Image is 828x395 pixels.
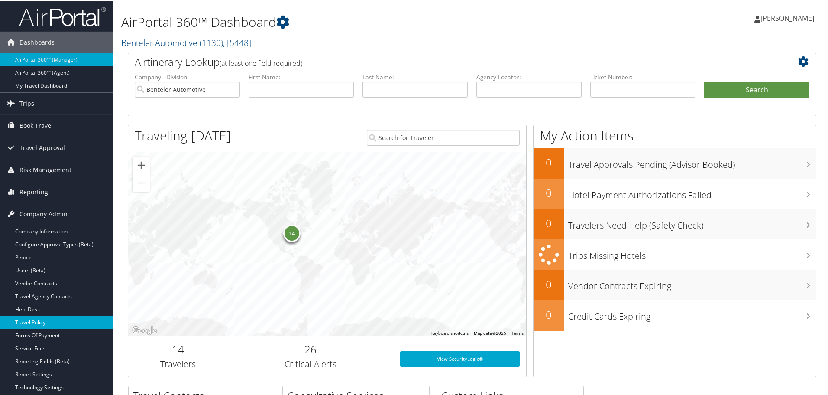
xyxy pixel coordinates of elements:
a: Terms (opens in new tab) [511,330,524,335]
a: 0Credit Cards Expiring [534,300,816,330]
a: 0Travel Approvals Pending (Advisor Booked) [534,147,816,178]
h1: My Action Items [534,126,816,144]
span: [PERSON_NAME] [760,13,814,22]
h3: Critical Alerts [234,357,387,369]
h3: Trips Missing Hotels [568,245,816,261]
img: airportal-logo.png [19,6,106,26]
button: Search [704,81,809,98]
button: Zoom in [133,156,150,173]
label: Ticket Number: [590,72,695,81]
h2: 14 [135,341,221,356]
label: Agency Locator: [476,72,582,81]
a: Trips Missing Hotels [534,238,816,269]
a: Open this area in Google Maps (opens a new window) [130,324,159,336]
span: Company Admin [19,202,68,224]
label: Last Name: [362,72,468,81]
h2: 0 [534,185,564,199]
div: 14 [283,224,301,241]
h3: Travelers Need Help (Safety Check) [568,214,816,231]
label: First Name: [249,72,354,81]
h2: 0 [534,215,564,230]
h3: Travel Approvals Pending (Advisor Booked) [568,153,816,170]
span: Book Travel [19,114,53,136]
button: Keyboard shortcuts [431,330,469,336]
h2: 26 [234,341,387,356]
span: ( 1130 ) [200,36,223,48]
h1: Traveling [DATE] [135,126,231,144]
a: View SecurityLogic® [400,350,520,366]
h2: 0 [534,307,564,321]
h2: 0 [534,276,564,291]
input: Search for Traveler [367,129,520,145]
img: Google [130,324,159,336]
span: Dashboards [19,31,55,52]
h3: Travelers [135,357,221,369]
span: Trips [19,92,34,114]
span: Risk Management [19,158,71,180]
a: [PERSON_NAME] [754,4,823,30]
button: Zoom out [133,173,150,191]
span: Map data ©2025 [474,330,506,335]
a: 0Hotel Payment Authorizations Failed [534,178,816,208]
span: Travel Approval [19,136,65,158]
span: , [ 5448 ] [223,36,251,48]
a: 0Travelers Need Help (Safety Check) [534,208,816,238]
h2: Airtinerary Lookup [135,54,752,69]
h1: AirPortal 360™ Dashboard [121,12,589,30]
label: Company - Division: [135,72,240,81]
h3: Hotel Payment Authorizations Failed [568,184,816,200]
h3: Vendor Contracts Expiring [568,275,816,291]
a: Benteler Automotive [121,36,251,48]
h3: Credit Cards Expiring [568,305,816,322]
span: (at least one field required) [220,58,302,67]
span: Reporting [19,180,48,202]
a: 0Vendor Contracts Expiring [534,269,816,300]
h2: 0 [534,154,564,169]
